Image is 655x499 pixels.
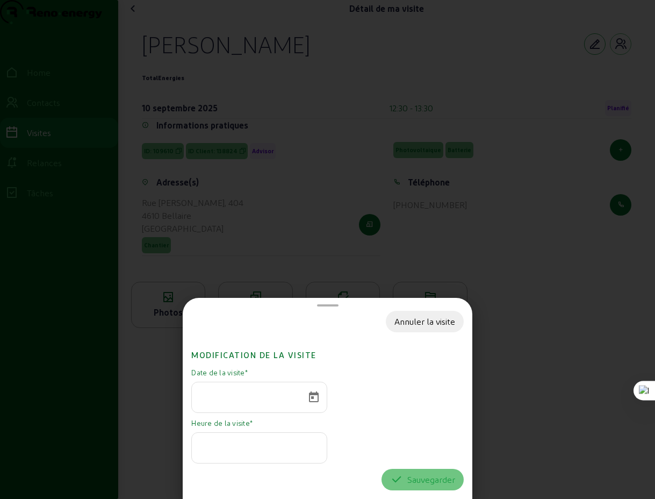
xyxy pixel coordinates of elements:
[191,418,327,428] mat-label: Heure de la visite
[301,384,327,410] button: Open calendar
[386,311,464,332] button: Annuler la visite
[382,469,464,490] button: Sauvegarder
[390,473,455,486] div: Sauvegarder
[185,332,470,361] h2: Modification de la visite
[191,368,327,377] mat-label: Date de la visite
[394,315,455,328] div: Annuler la visite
